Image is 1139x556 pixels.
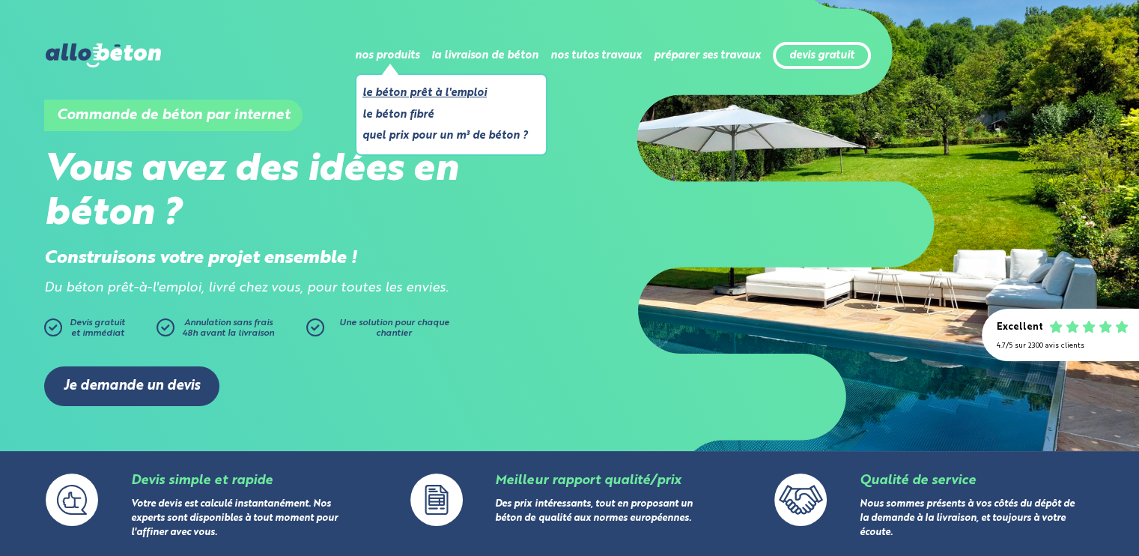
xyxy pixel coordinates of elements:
img: allobéton [46,43,161,67]
a: devis gratuit [789,49,854,62]
span: Annulation sans frais 48h avant la livraison [182,318,274,338]
a: Qualité de service [860,474,976,487]
h2: Vous avez des idées en béton ? [44,148,570,237]
div: 4.7/5 sur 2300 avis clients [997,342,1124,350]
li: nos produits [355,37,419,73]
strong: Construisons votre projet ensemble ! [44,250,357,268]
li: la livraison de béton [431,37,538,73]
a: Nous sommes présents à vos côtés du dépôt de la demande à la livraison, et toujours à votre écoute. [860,499,1075,537]
a: Des prix intéressants, tout en proposant un béton de qualité aux normes européennes. [495,499,692,523]
a: Je demande un devis [44,366,219,406]
li: Le béton fibré [362,106,528,124]
a: Annulation sans frais48h avant la livraison [157,318,306,344]
a: Devis simple et rapide [131,474,273,487]
a: Meilleur rapport qualité/prix [495,474,680,487]
li: préparer ses travaux [654,37,761,73]
h1: Commande de béton par internet [44,100,303,131]
a: Devis gratuitet immédiat [44,318,149,344]
a: Quel prix pour un m³ de béton ? [362,127,528,145]
div: Excellent [997,322,1043,333]
a: Une solution pour chaque chantier [306,318,456,344]
i: Du béton prêt-à-l'emploi, livré chez vous, pour toutes les envies. [44,282,449,294]
span: Devis gratuit et immédiat [70,318,125,338]
a: Votre devis est calculé instantanément. Nos experts sont disponibles à tout moment pour l'affiner... [131,499,338,537]
span: Une solution pour chaque chantier [339,318,449,338]
li: nos tutos travaux [550,37,642,73]
a: Le béton prêt à l'emploi [362,84,528,103]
